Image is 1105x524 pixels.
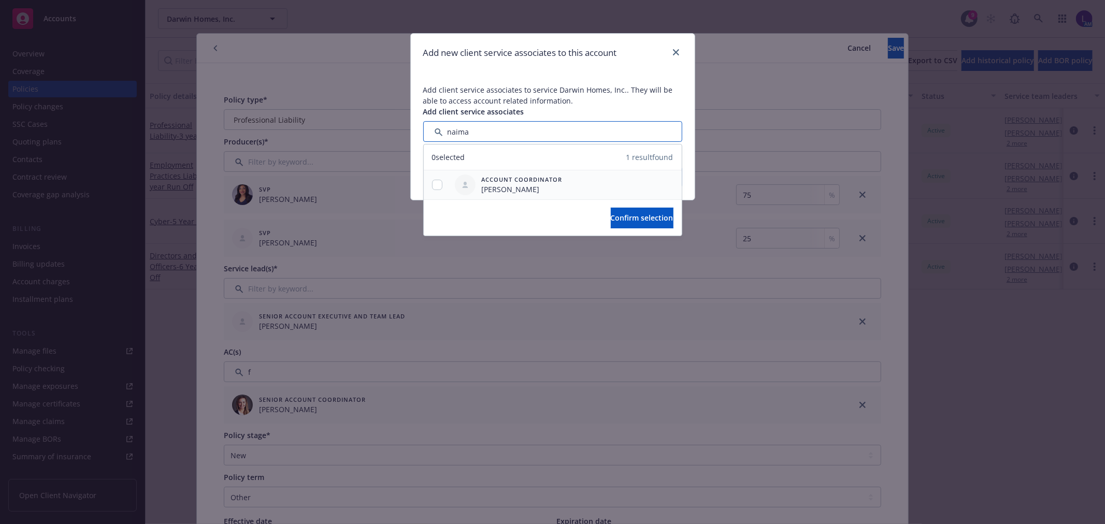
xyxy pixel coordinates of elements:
[611,208,673,228] button: Confirm selection
[423,121,682,142] input: Filter by keyword...
[423,107,524,117] span: Add client service associates
[482,184,563,195] span: [PERSON_NAME]
[482,175,563,184] span: Account Coordinator
[626,152,673,163] span: 1 result found
[432,152,465,163] span: 0 selected
[611,213,673,223] span: Confirm selection
[423,85,673,106] span: Add client service associates to service Darwin Homes, Inc.. They will be able to access account ...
